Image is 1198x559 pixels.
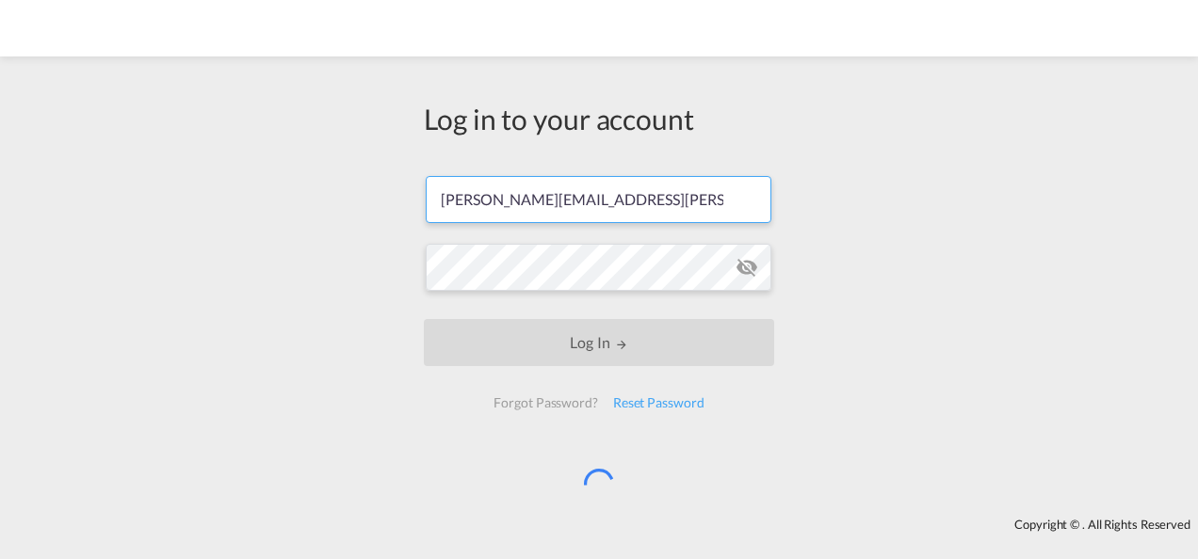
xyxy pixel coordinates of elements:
[424,319,774,366] button: LOGIN
[424,99,774,138] div: Log in to your account
[606,386,712,420] div: Reset Password
[486,386,605,420] div: Forgot Password?
[736,256,758,279] md-icon: icon-eye-off
[426,176,771,223] input: Enter email/phone number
